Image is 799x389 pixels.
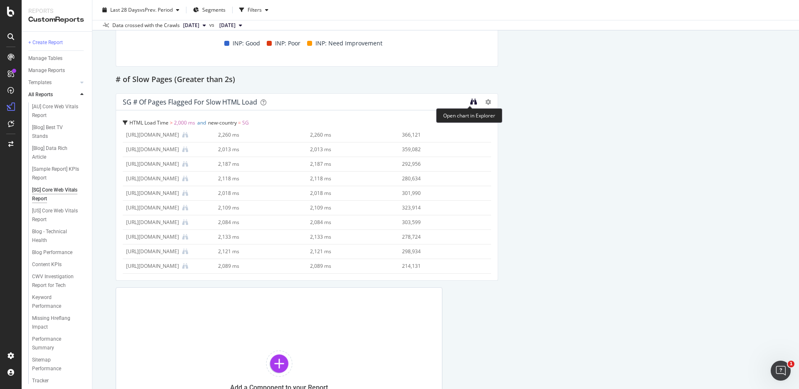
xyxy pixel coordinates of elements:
div: [Blog] Data Rich Article [32,144,79,162]
span: HTML Load Time [129,119,169,126]
span: = [238,119,241,126]
div: https://www.castlery.com/sg/blog/long-living-room-layout [126,219,179,226]
a: Templates [28,78,78,87]
span: SG [242,119,249,126]
div: Templates [28,78,52,87]
div: 2,187 ms [218,160,295,168]
a: [US] Core Web Vitals Report [32,207,86,224]
div: 2,089 ms [310,262,387,270]
button: Segments [190,3,229,17]
div: Keyword Performance [32,293,78,311]
a: [Blog] Best TV Stands [32,123,86,141]
a: [AU] Core Web Vitals Report [32,102,86,120]
span: 1 [788,361,794,367]
div: 359,082 [402,146,479,153]
div: + Create Report [28,38,63,47]
div: 2,089 ms [218,262,295,270]
div: 2,260 ms [310,131,387,139]
button: [DATE] [216,20,246,30]
div: 2,260 ms [218,131,295,139]
div: https://www.castlery.com/sg/blog/guide-to-bedroom-rugs [126,146,179,153]
div: binoculars [470,98,477,105]
div: 2,133 ms [310,233,387,241]
div: Blog - Technical Health [32,227,79,245]
button: Last 28 DaysvsPrev. Period [99,3,183,17]
div: [AU] Core Web Vitals Report [32,102,80,120]
div: 214,131 [402,262,479,270]
a: Sitemap Performance [32,356,86,373]
a: [SG] Core Web Vitals Report [32,186,86,203]
a: [Blog] Data Rich Article [32,144,86,162]
div: SG # of Pages Flagged for Slow HTML Load [123,98,257,106]
div: Manage Tables [28,54,62,63]
div: [US] Core Web Vitals Report [32,207,80,224]
h2: # of Slow Pages (Greater than 2s) [116,73,235,87]
div: 278,724 [402,233,479,241]
a: Missing Hreflang Impact [32,314,86,332]
div: 280,634 [402,175,479,182]
a: + Create Report [28,38,86,47]
span: > [170,119,173,126]
div: https://www.castlery.com/sg/blog/how-to-choose-curtains [126,233,179,241]
div: Content KPIs [32,260,62,269]
a: Tracker [32,377,86,385]
div: Performance Summary [32,335,79,352]
span: INP: Good [233,38,260,48]
div: Tracker [32,377,49,385]
a: Performance Summary [32,335,86,352]
a: Blog Performance [32,248,86,257]
span: Last 28 Days [110,6,140,13]
div: 2,118 ms [310,175,387,182]
div: https://www.castlery.com/sg/blog/feng-shui-for-dining-room [126,248,179,255]
div: 2,187 ms [310,160,387,168]
a: Content KPIs [32,260,86,269]
div: Open chart in Explorer [436,108,502,123]
div: https://www.castlery.com/sg/blog/modern-farmhouse-interior-design [126,131,179,139]
div: Blog Performance [32,248,72,257]
div: Data crossed with the Crawls [112,22,180,29]
span: INP: Need Improvement [315,38,382,48]
div: 2,018 ms [310,190,387,197]
span: 2,000 ms [174,119,195,126]
a: Manage Reports [28,66,86,75]
div: 323,914 [402,204,479,212]
a: CWV Investigation Report for Tech [32,272,86,290]
div: 301,990 [402,190,479,197]
span: new-country [208,119,237,126]
div: CWV Investigation Report for Tech [32,272,81,290]
div: 2,084 ms [218,219,295,226]
div: 2,133 ms [218,233,295,241]
div: 298,934 [402,248,479,255]
div: [Sample Report] KPIs Report [32,165,80,182]
span: vs [209,21,216,29]
div: # of Slow Pages (Greater than 2s) [116,73,776,87]
div: 2,118 ms [218,175,295,182]
a: Blog - Technical Health [32,227,86,245]
div: https://www.castlery.com/sg/blog/how-to-choose-bed-sheet [126,175,179,182]
a: [Sample Report] KPIs Report [32,165,86,182]
div: 2,013 ms [218,146,295,153]
div: https://www.castlery.com/sg/blog/banquette-seating-ideas [126,204,179,212]
div: 292,956 [402,160,479,168]
div: https://www.castlery.com/sg/blog/how-to-clean-wooden-furniture [126,160,179,168]
button: Filters [236,3,272,17]
div: https://www.castlery.com/sg/blog [126,190,179,197]
div: 366,121 [402,131,479,139]
div: Manage Reports [28,66,65,75]
span: vs Prev. Period [140,6,173,13]
div: Filters [248,6,262,13]
div: Sitemap Performance [32,356,78,373]
div: CustomReports [28,15,85,25]
span: Segments [202,6,226,13]
div: 2,121 ms [310,248,387,255]
span: INP: Poor [275,38,300,48]
div: 2,013 ms [310,146,387,153]
span: 2025 Aug. 31st [183,22,199,29]
a: Keyword Performance [32,293,86,311]
a: All Reports [28,90,78,99]
div: 303,599 [402,219,479,226]
a: Manage Tables [28,54,86,63]
div: 2,109 ms [310,204,387,212]
div: 2,109 ms [218,204,295,212]
div: [SG] Core Web Vitals Report [32,186,80,203]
